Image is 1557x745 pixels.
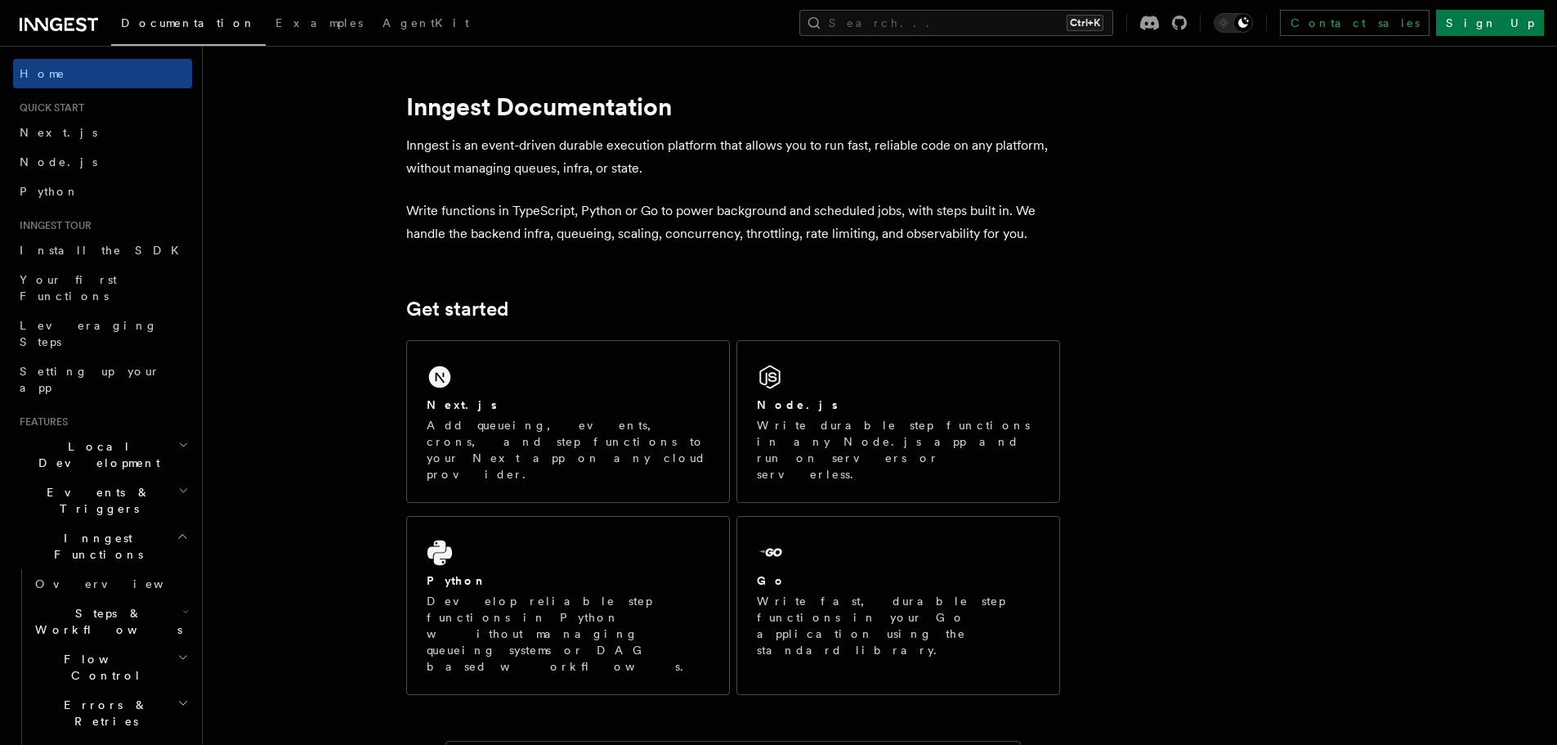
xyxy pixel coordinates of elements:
[757,572,786,589] h2: Go
[13,432,192,478] button: Local Development
[427,572,487,589] h2: Python
[29,605,182,638] span: Steps & Workflows
[383,16,469,29] span: AgentKit
[427,593,709,675] p: Develop reliable step functions in Python without managing queueing systems or DAG based workflows.
[20,155,97,168] span: Node.js
[275,16,363,29] span: Examples
[266,5,373,44] a: Examples
[20,273,117,303] span: Your first Functions
[13,415,68,429] span: Features
[757,593,1040,658] p: Write fast, durable step functions in your Go application using the standard library.
[20,65,65,82] span: Home
[13,101,84,114] span: Quick start
[736,516,1060,695] a: GoWrite fast, durable step functions in your Go application using the standard library.
[406,516,730,695] a: PythonDevelop reliable step functions in Python without managing queueing systems or DAG based wo...
[406,134,1060,180] p: Inngest is an event-driven durable execution platform that allows you to run fast, reliable code ...
[13,478,192,523] button: Events & Triggers
[29,599,192,644] button: Steps & Workflows
[13,357,192,402] a: Setting up your app
[13,177,192,206] a: Python
[29,697,177,729] span: Errors & Retries
[757,397,838,413] h2: Node.js
[13,523,192,569] button: Inngest Functions
[13,484,178,517] span: Events & Triggers
[121,16,256,29] span: Documentation
[13,147,192,177] a: Node.js
[1436,10,1544,36] a: Sign Up
[20,185,79,198] span: Python
[20,365,160,394] span: Setting up your app
[13,219,92,232] span: Inngest tour
[29,690,192,736] button: Errors & Retries
[29,644,192,690] button: Flow Control
[799,10,1113,36] button: Search...Ctrl+K
[1067,15,1103,31] kbd: Ctrl+K
[736,340,1060,503] a: Node.jsWrite durable step functions in any Node.js app and run on servers or serverless.
[20,126,97,139] span: Next.js
[111,5,266,46] a: Documentation
[29,569,192,599] a: Overview
[427,397,497,413] h2: Next.js
[373,5,479,44] a: AgentKit
[35,577,204,590] span: Overview
[427,417,709,482] p: Add queueing, events, crons, and step functions to your Next app on any cloud provider.
[20,319,158,348] span: Leveraging Steps
[20,244,189,257] span: Install the SDK
[757,417,1040,482] p: Write durable step functions in any Node.js app and run on servers or serverless.
[406,92,1060,121] h1: Inngest Documentation
[1280,10,1429,36] a: Contact sales
[406,200,1060,245] p: Write functions in TypeScript, Python or Go to power background and scheduled jobs, with steps bu...
[13,236,192,265] a: Install the SDK
[13,311,192,357] a: Leveraging Steps
[29,651,177,684] span: Flow Control
[13,118,192,147] a: Next.js
[13,438,178,471] span: Local Development
[1214,13,1253,33] button: Toggle dark mode
[406,340,730,503] a: Next.jsAdd queueing, events, crons, and step functions to your Next app on any cloud provider.
[13,265,192,311] a: Your first Functions
[13,59,192,88] a: Home
[406,298,508,321] a: Get started
[13,530,177,563] span: Inngest Functions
